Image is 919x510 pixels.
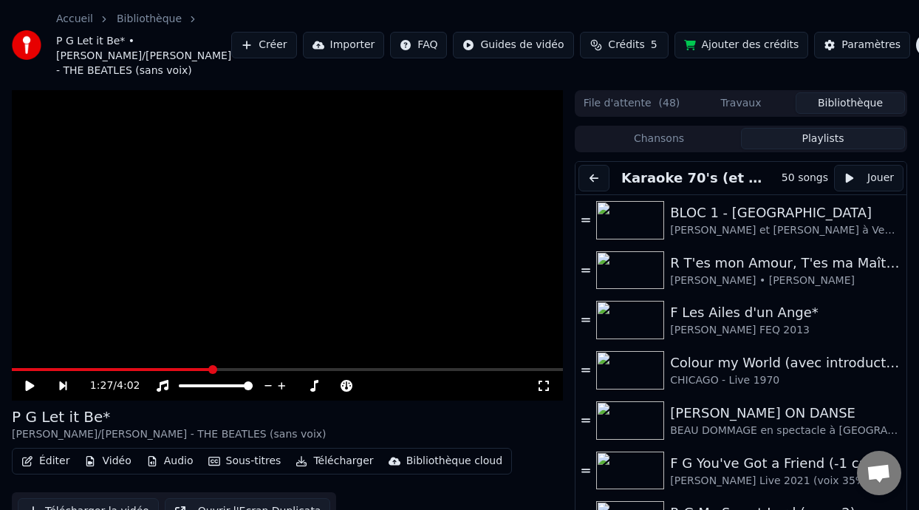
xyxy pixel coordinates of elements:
img: youka [12,30,41,60]
button: Ajouter des crédits [674,32,809,58]
div: F Les Ailes d'un Ange* [670,302,901,323]
div: [PERSON_NAME] • [PERSON_NAME] [670,273,901,288]
div: 50 songs [782,171,828,186]
button: Crédits5 [580,32,669,58]
div: [PERSON_NAME]/[PERSON_NAME] - THE BEATLES (sans voix) [12,427,327,442]
div: Bibliothèque cloud [406,454,502,469]
span: 5 [651,38,657,52]
button: Créer [231,32,296,58]
div: [PERSON_NAME] et [PERSON_NAME] à Vedettes en direct 1978 [670,223,901,238]
div: F G You've Got a Friend (-1 capo 1) [670,453,901,474]
button: Chansons [577,128,741,149]
div: P G Let it Be* [12,407,327,427]
button: Sous-titres [202,451,287,472]
button: Importer [303,32,385,58]
div: R T'es mon Amour, T'es ma Maîtresse [670,253,901,273]
div: [PERSON_NAME] FEQ 2013 [670,323,901,338]
div: / [90,378,126,393]
button: Paramètres [814,32,910,58]
button: Jouer [834,165,903,191]
button: Télécharger [290,451,379,472]
button: Playlists [741,128,905,149]
button: Bibliothèque [796,92,905,114]
nav: breadcrumb [56,12,231,78]
button: Audio [140,451,199,472]
div: BLOC 1 - [GEOGRAPHIC_DATA] [670,203,901,223]
span: 4:02 [117,378,140,393]
a: Bibliothèque [117,12,182,27]
button: Karaoke 70's (et 60's) [615,168,773,188]
button: Travaux [686,92,796,114]
div: Paramètres [841,38,901,52]
button: Éditer [16,451,75,472]
span: P G Let it Be* • [PERSON_NAME]/[PERSON_NAME] - THE BEATLES (sans voix) [56,34,231,78]
button: FAQ [390,32,447,58]
div: BEAU DOMMAGE en spectacle à [GEOGRAPHIC_DATA] 1974 [670,424,901,438]
span: 1:27 [90,378,113,393]
div: [PERSON_NAME] Live 2021 (voix 35%) [670,474,901,489]
span: ( 48 ) [659,96,680,111]
button: Guides de vidéo [453,32,573,58]
button: File d'attente [577,92,686,114]
span: Crédits [608,38,644,52]
a: Ouvrir le chat [857,451,901,495]
div: CHICAGO - Live 1970 [670,373,901,388]
div: Colour my World (avec introduction sur son origine) [670,353,901,373]
div: [PERSON_NAME] ON DANSE [670,403,901,424]
button: Vidéo [78,451,137,472]
a: Accueil [56,12,93,27]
